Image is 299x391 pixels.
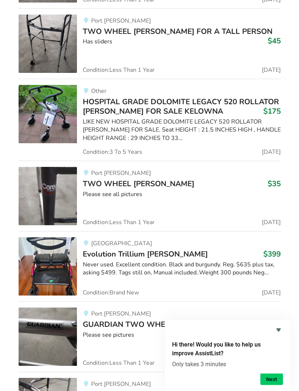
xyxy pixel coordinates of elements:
span: Port [PERSON_NAME] [91,380,151,388]
div: Has sliders [83,38,281,46]
span: Evolution Trillium [PERSON_NAME] [83,249,208,259]
a: mobility-two wheel walkerPort [PERSON_NAME]TWO WHEEL [PERSON_NAME]$35Please see all picturesCondi... [19,161,281,231]
div: Hi there! Would you like to help us improve AssistList? [172,326,283,385]
span: Condition: Less Than 1 Year [83,67,155,73]
img: mobility-hospital grade dolomite legacy 520 rollator walker for sale kelowna [19,85,77,144]
div: Please see pictures [83,331,281,340]
a: mobility-two wheel walker for a tall personPort [PERSON_NAME]TWO WHEEL [PERSON_NAME] FOR A TALL P... [19,9,281,79]
span: Condition: Brand New [83,290,139,296]
button: Next question [260,374,283,385]
span: Port [PERSON_NAME] [91,17,151,25]
p: Only takes 3 minutes [172,361,283,368]
span: [DATE] [262,290,281,296]
h3: $175 [263,107,281,116]
a: mobility-evolution trillium walker [GEOGRAPHIC_DATA]Evolution Trillium [PERSON_NAME]$399Never use... [19,231,281,302]
div: LIKE NEW HOSPITAL GRADE DOLOMITE LEGACY 520 ROLLATOR [PERSON_NAME] FOR SALE. Seat HEIGHT : 21.5 I... [83,118,281,143]
h3: $35 [268,179,281,189]
span: TWO WHEEL [PERSON_NAME] [83,179,194,189]
span: Condition: Less Than 1 Year [83,220,155,226]
span: [DATE] [262,149,281,155]
img: mobility-guardian two wheel walker [19,308,77,366]
span: Condition: Less Than 1 Year [83,360,155,366]
span: [DATE] [262,67,281,73]
img: mobility-two wheel walker [19,167,77,226]
button: Hide survey [274,326,283,335]
h3: $399 [263,250,281,259]
div: Never used. Excellent condition. Black and burgundy. Reg. $635 plus tax, asking $499. Tags still ... [83,261,281,278]
h3: $45 [268,36,281,46]
span: GUARDIAN TWO WHEEL [PERSON_NAME] [83,320,237,330]
span: Port [PERSON_NAME] [91,310,151,318]
span: [DATE] [262,220,281,226]
img: mobility-evolution trillium walker [19,238,77,296]
a: mobility-guardian two wheel walkerPort [PERSON_NAME]GUARDIAN TWO WHEEL [PERSON_NAME]$40Please see... [19,302,281,372]
span: Port [PERSON_NAME] [91,169,151,177]
span: Condition: 3 To 5 Years [83,149,142,155]
span: [GEOGRAPHIC_DATA] [91,240,152,248]
div: Please see all pictures [83,191,281,199]
span: HOSPITAL GRADE DOLOMITE LEGACY 520 ROLLATOR [PERSON_NAME] FOR SALE KELOWNA [83,97,279,117]
img: mobility-two wheel walker for a tall person [19,15,77,73]
a: mobility-hospital grade dolomite legacy 520 rollator walker for sale kelownaOtherHOSPITAL GRADE D... [19,79,281,161]
span: Other [91,87,106,95]
h2: Hi there! Would you like to help us improve AssistList? [172,340,283,358]
span: TWO WHEEL [PERSON_NAME] FOR A TALL PERSON [83,27,272,37]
